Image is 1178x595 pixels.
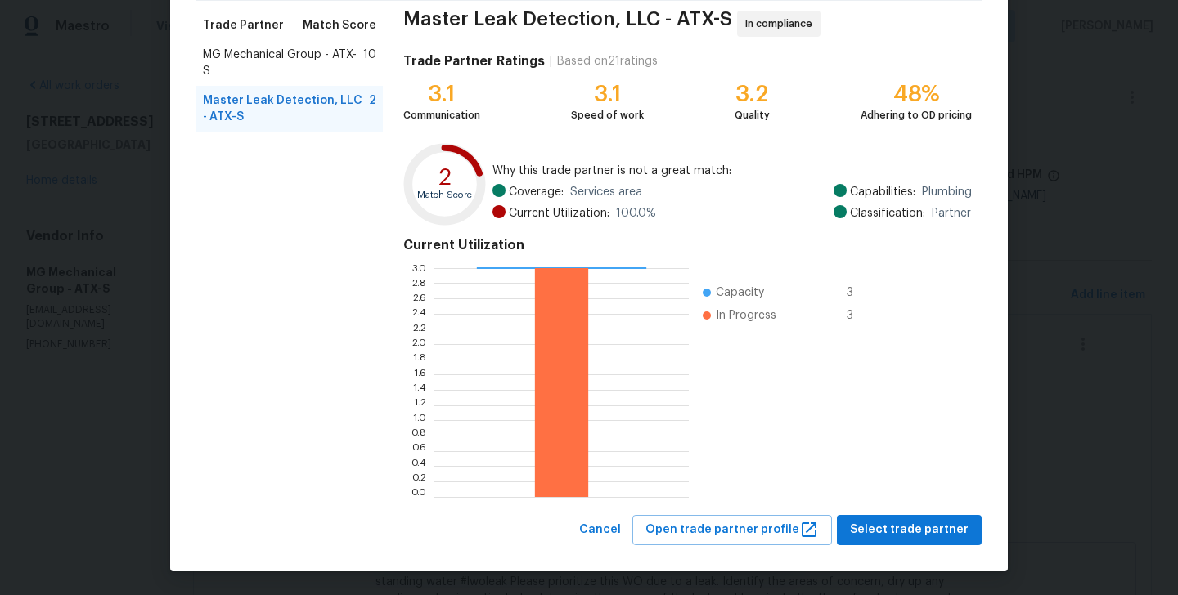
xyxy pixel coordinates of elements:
[411,431,426,441] text: 0.8
[369,92,376,125] span: 2
[922,184,972,200] span: Plumbing
[509,205,609,221] span: Current Utilization:
[203,92,369,125] span: Master Leak Detection, LLC - ATX-S
[735,86,770,102] div: 3.2
[438,166,452,189] text: 2
[837,515,982,545] button: Select trade partner
[411,278,426,288] text: 2.8
[716,284,764,301] span: Capacity
[403,53,545,69] h4: Trade Partner Ratings
[861,86,972,102] div: 48%
[716,307,776,324] span: In Progress
[412,293,426,303] text: 2.6
[403,107,480,123] div: Communication
[413,385,426,395] text: 1.4
[579,520,621,540] span: Cancel
[571,107,644,123] div: Speed of work
[545,53,557,69] div: |
[203,17,284,34] span: Trade Partner
[414,369,426,379] text: 1.6
[632,515,832,545] button: Open trade partner profile
[616,205,656,221] span: 100.0 %
[557,53,658,69] div: Based on 21 ratings
[573,515,627,545] button: Cancel
[411,339,426,349] text: 2.0
[412,324,426,333] text: 2.2
[411,461,426,471] text: 0.4
[571,86,644,102] div: 3.1
[411,446,426,456] text: 0.6
[847,284,873,301] span: 3
[850,184,915,200] span: Capabilities:
[745,16,819,32] span: In compliance
[413,355,426,365] text: 1.8
[303,17,376,34] span: Match Score
[850,205,925,221] span: Classification:
[203,47,363,79] span: MG Mechanical Group - ATX-S
[411,492,426,502] text: 0.0
[403,86,480,102] div: 3.1
[403,11,732,37] span: Master Leak Detection, LLC - ATX-S
[492,163,972,179] span: Why this trade partner is not a great match:
[509,184,564,200] span: Coverage:
[850,520,969,540] span: Select trade partner
[417,190,472,199] text: Match Score
[847,307,873,324] span: 3
[413,415,426,425] text: 1.0
[363,47,376,79] span: 10
[403,237,972,253] h4: Current Utilization
[735,107,770,123] div: Quality
[414,400,426,410] text: 1.2
[645,520,819,540] span: Open trade partner profile
[932,205,971,221] span: Partner
[570,184,642,200] span: Services area
[861,107,972,123] div: Adhering to OD pricing
[411,476,426,486] text: 0.2
[411,263,426,273] text: 3.0
[411,309,426,319] text: 2.4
